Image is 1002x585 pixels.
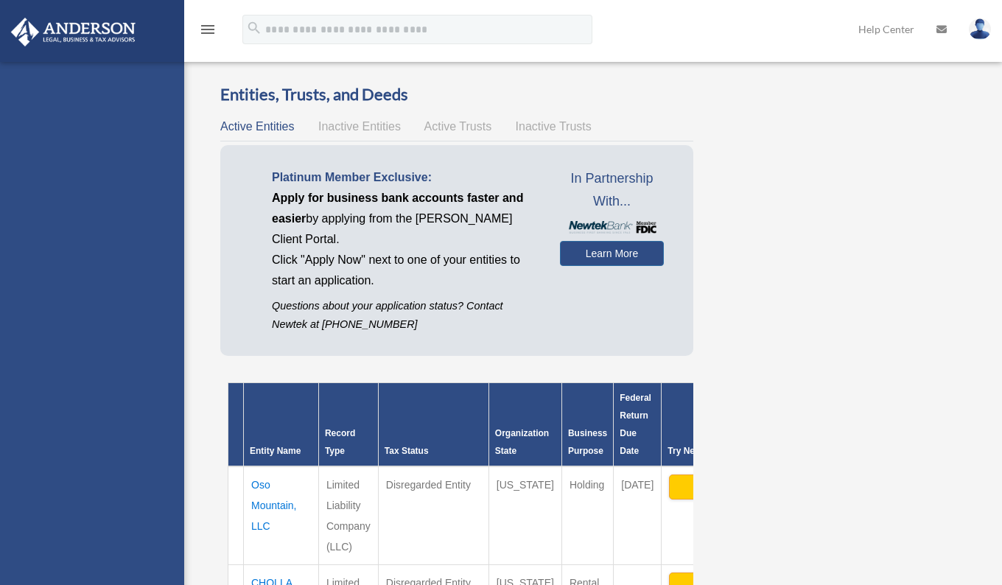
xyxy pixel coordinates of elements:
h3: Entities, Trusts, and Deeds [220,83,693,106]
th: Federal Return Due Date [614,383,662,467]
th: Tax Status [378,383,488,467]
span: Inactive Entities [318,120,401,133]
span: Apply for business bank accounts faster and easier [272,192,523,225]
p: Platinum Member Exclusive: [272,167,538,188]
td: Holding [561,466,613,565]
td: Limited Liability Company (LLC) [318,466,378,565]
span: Active Entities [220,120,294,133]
span: Active Trusts [424,120,492,133]
th: Business Purpose [561,383,613,467]
th: Record Type [318,383,378,467]
th: Organization State [488,383,561,467]
a: Learn More [560,241,664,266]
td: [DATE] [614,466,662,565]
img: NewtekBankLogoSM.png [567,221,656,234]
button: Apply Now [669,474,813,500]
p: Questions about your application status? Contact Newtek at [PHONE_NUMBER] [272,297,538,334]
i: menu [199,21,217,38]
div: Try Newtek Bank [668,442,814,460]
p: Click "Apply Now" next to one of your entities to start an application. [272,250,538,291]
th: Entity Name [244,383,319,467]
td: [US_STATE] [488,466,561,565]
img: User Pic [969,18,991,40]
td: Oso Mountain, LLC [244,466,319,565]
span: In Partnership With... [560,167,664,214]
p: by applying from the [PERSON_NAME] Client Portal. [272,188,538,250]
a: menu [199,26,217,38]
i: search [246,20,262,36]
td: Disregarded Entity [378,466,488,565]
span: Inactive Trusts [516,120,592,133]
img: Anderson Advisors Platinum Portal [7,18,140,46]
